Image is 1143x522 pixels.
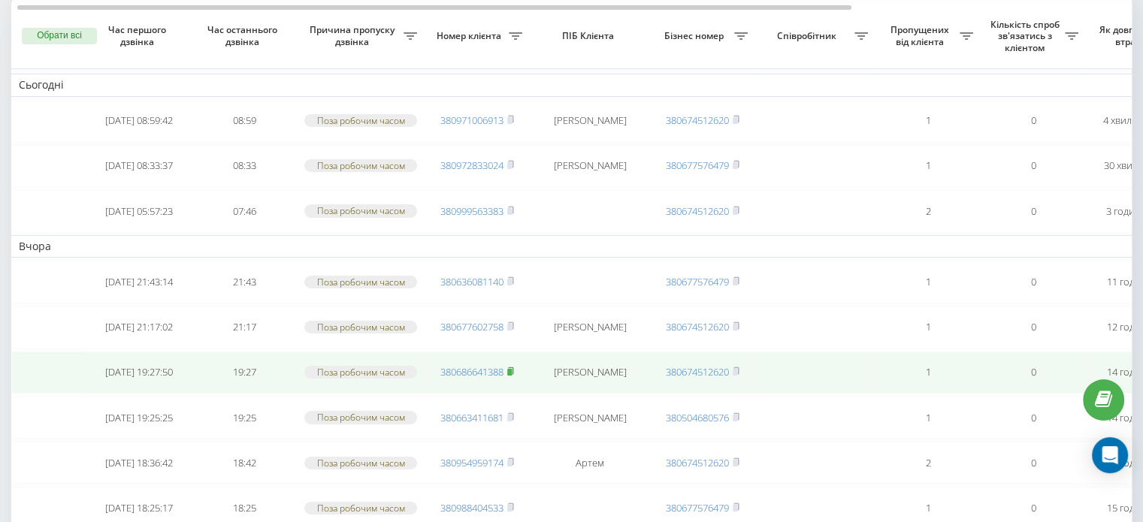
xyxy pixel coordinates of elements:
span: Причина пропуску дзвінка [304,24,404,47]
a: 380663411681 [440,411,503,424]
td: 0 [981,100,1086,142]
a: 380674512620 [666,456,729,469]
td: [PERSON_NAME] [530,145,650,187]
td: 0 [981,190,1086,232]
div: Поза робочим часом [304,276,417,288]
span: ПІБ Клієнта [543,30,637,42]
td: 1 [875,397,981,439]
td: 07:46 [192,190,297,232]
td: 0 [981,145,1086,187]
td: [PERSON_NAME] [530,352,650,394]
td: 21:43 [192,261,297,303]
td: 0 [981,261,1086,303]
a: 380954959174 [440,456,503,469]
div: Поза робочим часом [304,114,417,127]
td: 19:27 [192,352,297,394]
button: Обрати всі [22,28,97,44]
td: Артем [530,442,650,484]
td: [PERSON_NAME] [530,100,650,142]
div: Поза робочим часом [304,411,417,424]
a: 380988404533 [440,501,503,514]
td: 1 [875,100,981,142]
div: Поза робочим часом [304,204,417,217]
a: 380636081140 [440,275,503,288]
td: [DATE] 21:43:14 [86,261,192,303]
td: [PERSON_NAME] [530,397,650,439]
a: 380971006913 [440,113,503,127]
div: Поза робочим часом [304,457,417,469]
td: [DATE] 05:57:23 [86,190,192,232]
span: Час першого дзвінка [98,24,180,47]
td: [DATE] 19:27:50 [86,352,192,394]
td: 21:17 [192,306,297,349]
span: Співробітник [763,30,854,42]
a: 380504680576 [666,411,729,424]
div: Open Intercom Messenger [1092,437,1128,473]
div: Поза робочим часом [304,321,417,333]
td: [DATE] 21:17:02 [86,306,192,349]
td: [DATE] 19:25:25 [86,397,192,439]
div: Поза робочим часом [304,366,417,379]
a: 380674512620 [666,320,729,333]
td: 1 [875,145,981,187]
div: Поза робочим часом [304,159,417,172]
div: Поза робочим часом [304,502,417,514]
a: 380674512620 [666,113,729,127]
td: 0 [981,397,1086,439]
a: 380999563383 [440,204,503,218]
td: 18:42 [192,442,297,484]
td: [DATE] 08:33:37 [86,145,192,187]
a: 380677602758 [440,320,503,333]
td: 0 [981,306,1086,349]
a: 380677576479 [666,158,729,172]
a: 380677576479 [666,501,729,514]
a: 380674512620 [666,365,729,379]
span: Пропущених від клієнта [883,24,960,47]
td: 1 [875,306,981,349]
td: [PERSON_NAME] [530,306,650,349]
td: 08:59 [192,100,297,142]
span: Бізнес номер [658,30,734,42]
span: Номер клієнта [432,30,509,42]
td: 1 [875,261,981,303]
span: Кількість спроб зв'язатись з клієнтом [988,19,1065,54]
a: 380972833024 [440,158,503,172]
td: 0 [981,352,1086,394]
td: 1 [875,352,981,394]
td: 0 [981,442,1086,484]
a: 380686641388 [440,365,503,379]
td: [DATE] 08:59:42 [86,100,192,142]
td: [DATE] 18:36:42 [86,442,192,484]
td: 2 [875,442,981,484]
a: 380674512620 [666,204,729,218]
span: Час останнього дзвінка [204,24,285,47]
a: 380677576479 [666,275,729,288]
td: 19:25 [192,397,297,439]
td: 08:33 [192,145,297,187]
td: 2 [875,190,981,232]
